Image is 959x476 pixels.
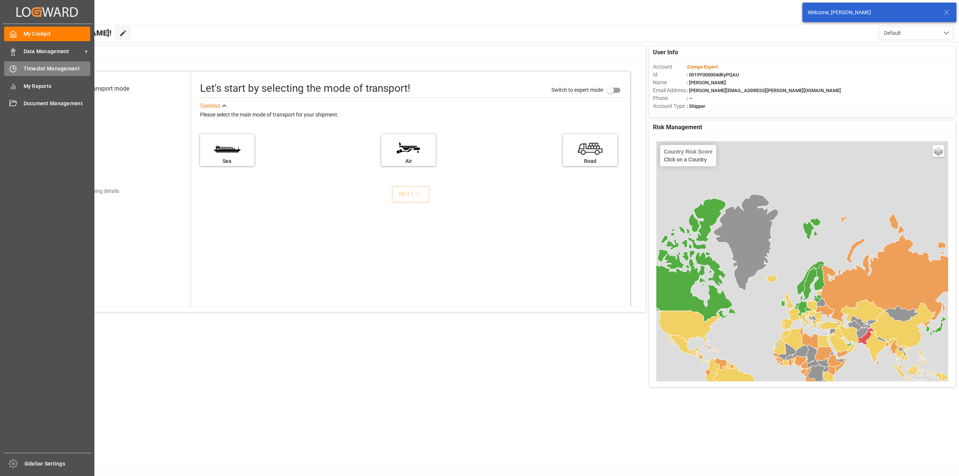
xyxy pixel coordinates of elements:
[24,460,91,468] span: Sidebar Settings
[687,103,705,109] span: : Shipper
[687,64,718,70] span: :
[687,80,726,85] span: : [PERSON_NAME]
[932,145,944,157] a: Layers
[4,61,90,76] a: Timeslot Management
[4,96,90,111] a: Document Management
[653,123,702,132] span: Risk Management
[399,190,422,199] div: NEXT
[687,72,739,78] span: : 0019Y000004dKyPQAU
[24,65,91,73] span: Timeslot Management
[204,157,251,165] div: Sea
[687,95,693,101] span: : —
[653,63,687,71] span: Account
[878,26,953,40] button: open menu
[4,79,90,93] a: My Reports
[24,82,91,90] span: My Reports
[687,88,841,93] span: : [PERSON_NAME][EMAIL_ADDRESS][PERSON_NAME][DOMAIN_NAME]
[24,100,91,107] span: Document Management
[653,48,678,57] span: User Info
[808,9,937,16] div: Welcome, [PERSON_NAME]
[567,157,614,165] div: Road
[653,87,687,94] span: Email Address
[884,29,901,37] span: Default
[24,30,91,38] span: My Cockpit
[653,71,687,79] span: Id
[200,110,625,119] div: Please select the main mode of transport for your shipment.
[653,79,687,87] span: Name
[200,101,220,110] div: See less
[392,186,429,203] button: NEXT
[200,81,410,96] div: Let's start by selecting the mode of transport!
[664,149,713,163] div: Click on a Country
[653,102,687,110] span: Account Type
[4,27,90,41] a: My Cockpit
[72,187,119,195] div: Add shipping details
[24,48,83,55] span: Data Management
[664,149,713,155] h4: Country Risk Score
[71,84,129,93] div: Select transport mode
[385,157,432,165] div: Air
[688,64,718,70] span: Compo Expert
[653,94,687,102] span: Phone
[551,87,603,93] span: Switch to expert mode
